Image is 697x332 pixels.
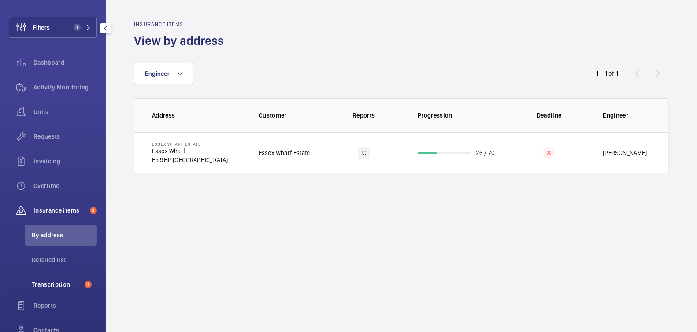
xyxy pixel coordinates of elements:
[603,148,647,157] p: [PERSON_NAME]
[9,17,97,38] button: Filters1
[33,83,97,92] span: Activity Monitoring
[134,21,229,27] h2: Insurance items
[33,301,97,310] span: Reports
[152,147,228,155] p: Essex Wharf
[33,206,86,215] span: Insurance items
[33,157,97,166] span: Invoicing
[32,280,81,289] span: Transcription
[152,141,228,147] p: Essex Wharf Estate
[418,111,509,120] p: Progression
[85,281,92,288] span: 3
[33,23,50,32] span: Filters
[596,69,618,78] div: 1 – 1 of 1
[134,33,229,49] h1: View by address
[33,181,97,190] span: Overtime
[33,58,97,67] span: Dashboard
[515,111,583,120] p: Deadline
[603,111,651,120] p: Engineer
[74,24,81,31] span: 1
[152,111,245,120] p: Address
[145,70,170,77] span: Engineer
[330,111,398,120] p: Reports
[259,148,310,157] p: Essex Wharf Estate
[476,148,495,157] p: 26 / 70
[90,207,97,214] span: 3
[134,63,193,84] button: Engineer
[33,107,97,116] span: Units
[259,111,324,120] p: Customer
[152,155,228,164] p: E5 9HP [GEOGRAPHIC_DATA]
[32,231,97,240] span: By address
[358,147,370,159] div: IC
[32,255,97,264] span: Detailed list
[33,132,97,141] span: Requests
